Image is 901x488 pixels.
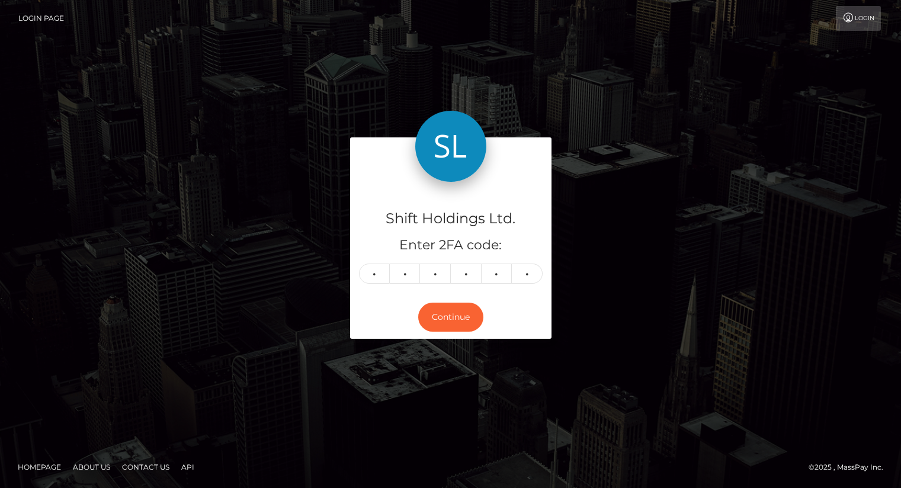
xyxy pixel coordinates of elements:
a: Homepage [13,458,66,476]
a: About Us [68,458,115,476]
a: Contact Us [117,458,174,476]
div: © 2025 , MassPay Inc. [809,461,892,474]
button: Continue [418,303,483,332]
a: API [177,458,199,476]
a: Login Page [18,6,64,31]
h5: Enter 2FA code: [359,236,543,255]
h4: Shift Holdings Ltd. [359,208,543,229]
img: Shift Holdings Ltd. [415,111,486,182]
a: Login [836,6,881,31]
